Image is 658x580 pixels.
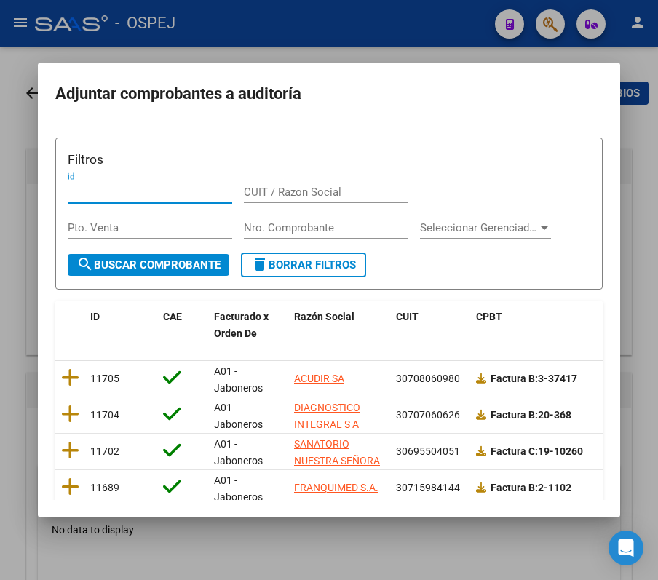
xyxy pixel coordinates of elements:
span: 30708060980 [396,373,460,384]
span: Buscar Comprobante [76,258,221,271]
span: A01 - Jaboneros [214,402,263,430]
span: ID [90,311,100,322]
span: ACUDIR SA [294,373,344,384]
strong: 3-37417 [491,373,577,384]
span: SANATORIO NUESTRA SEÑORA DEL PILAR S A [294,438,380,483]
strong: 20-368 [491,409,571,421]
span: 11705 [90,373,119,384]
button: Borrar Filtros [241,253,366,277]
datatable-header-cell: Facturado x Orden De [208,301,288,349]
span: Factura B: [491,373,538,384]
span: Seleccionar Gerenciador [420,221,538,234]
datatable-header-cell: CUIT [390,301,470,349]
button: Buscar Comprobante [68,254,229,276]
span: Borrar Filtros [251,258,356,271]
mat-icon: search [76,255,94,273]
span: 30707060626 [396,409,460,421]
span: CPBT [476,311,502,322]
span: A01 - Jaboneros [214,365,263,394]
span: 11689 [90,482,119,493]
span: Razón Social [294,311,354,322]
h2: Adjuntar comprobantes a auditoría [55,80,603,108]
span: 11702 [90,445,119,457]
span: 11704 [90,409,119,421]
datatable-header-cell: CPBT [470,301,616,349]
datatable-header-cell: Razón Social [288,301,390,349]
span: A01 - Jaboneros [214,474,263,503]
span: 30715984144 [396,482,460,493]
datatable-header-cell: CAE [157,301,208,349]
datatable-header-cell: ID [84,301,157,349]
span: Facturado x Orden De [214,311,269,339]
strong: 19-10260 [491,445,583,457]
div: Open Intercom Messenger [609,531,643,565]
span: Factura B: [491,409,538,421]
span: A01 - Jaboneros [214,438,263,466]
strong: 2-1102 [491,482,571,493]
span: FRANQUIMED S.A. [294,482,378,493]
span: DIAGNOSTICO INTEGRAL S A [294,402,360,430]
span: Factura B: [491,482,538,493]
mat-icon: delete [251,255,269,273]
span: Factura C: [491,445,538,457]
span: CUIT [396,311,419,322]
h3: Filtros [68,150,590,169]
span: 30695504051 [396,445,460,457]
span: CAE [163,311,182,322]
